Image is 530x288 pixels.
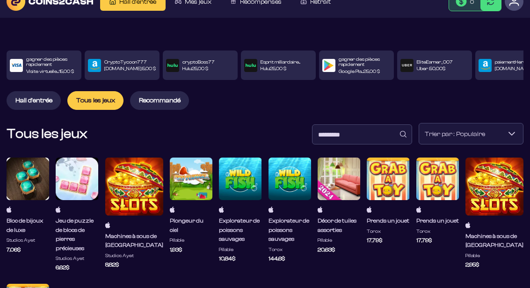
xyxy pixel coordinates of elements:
[282,255,285,262] font: $
[417,59,453,65] font: EliteEarner_007
[170,246,179,253] font: 1,93
[170,217,203,233] font: Plongeur du ciel
[130,91,189,110] button: Recommandé
[246,60,256,71] img: icône de paiement
[17,246,21,253] font: $
[7,91,61,110] button: Hall d'entrée
[318,207,323,213] img: iOS
[367,229,381,234] font: Torox
[465,222,471,228] img: iOS
[416,217,459,224] font: Prends un jouet
[59,69,74,74] font: 15,00 $
[105,222,110,228] img: iOS
[219,247,233,252] font: Pillable
[501,123,523,144] div: Trier par : Populaire
[367,237,379,244] font: 17,79
[324,60,334,71] img: icône de paiement
[232,255,235,262] font: $
[7,217,43,233] font: Bloc de bijoux de luxe
[167,60,178,71] img: icône de paiement
[116,261,119,268] font: $
[219,217,260,242] font: Explorateur de poissons sauvages
[26,69,58,74] font: Visite virtuelle...
[142,66,156,72] font: 5,00 $
[363,69,380,74] font: 25,00 $
[443,66,445,72] font: $
[332,246,335,253] font: $
[7,238,35,243] font: Studios Ayet
[465,261,476,268] font: 2,95
[139,97,181,104] font: Recommandé
[269,247,283,252] font: Torox
[318,246,332,253] font: 20,63
[105,253,134,259] font: Studios Ayet
[105,261,116,268] font: 8,82
[269,207,274,213] img: iPhone/iPad
[104,59,147,65] font: CryptoTycoon777
[219,255,232,262] font: 10,84
[339,57,380,68] font: gagner des pièces rapidement
[15,97,52,104] font: Hall d'entrée
[269,255,282,262] font: 144,6
[428,237,432,244] font: $
[7,207,12,213] img: iOS
[367,207,372,213] img: iPhone/iPad
[379,237,382,244] font: $
[76,97,115,104] font: Tous les jeux
[89,60,100,71] img: icône de paiement
[417,66,429,72] font: Uber :
[105,233,163,248] font: Machines à sous de [GEOGRAPHIC_DATA]
[465,233,523,248] font: Machines à sous de [GEOGRAPHIC_DATA]
[192,66,208,72] font: 25,00 $
[269,66,270,72] font: :
[67,91,123,110] button: Tous les jeux
[402,60,412,71] img: icône de paiement
[269,217,309,242] font: Explorateur de poissons sauvages
[261,66,269,72] font: Hulu
[476,261,479,268] font: $
[219,207,224,213] img: iOS
[416,237,428,244] font: 17,79
[429,66,443,72] font: 50,00
[367,217,409,224] font: Prends un jouet
[318,217,356,233] font: Décor de tuiles assorties
[425,130,485,138] font: Trier par : Populaire
[7,126,87,141] font: Tous les jeux
[26,57,67,68] font: gagner des pièces rapidement
[191,66,192,72] font: :
[56,256,84,261] font: Studios Ayet
[416,207,421,213] img: iPhone/iPad
[56,207,61,213] img: iOS
[416,229,430,234] font: Torox
[7,246,17,253] font: 7,06
[480,60,490,71] img: icône de paiement
[270,66,286,72] font: 25,00 $
[182,59,215,65] font: cryptoBoss77
[104,66,142,72] font: [DOMAIN_NAME]
[318,238,332,243] font: Pillable
[170,238,184,243] font: Pillable
[56,264,66,271] font: 6,62
[182,66,191,72] font: Hulu
[11,60,22,71] img: icône de paiement
[465,253,480,259] font: Pillable
[261,59,300,65] font: Esprit milliardaire...
[56,217,94,251] font: Jeu de puzzle de blocs de pierres précieuses
[170,207,175,213] img: iOS
[58,69,59,74] font: :
[66,264,69,271] font: $
[179,246,182,253] font: $
[339,69,363,74] font: Google Pla...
